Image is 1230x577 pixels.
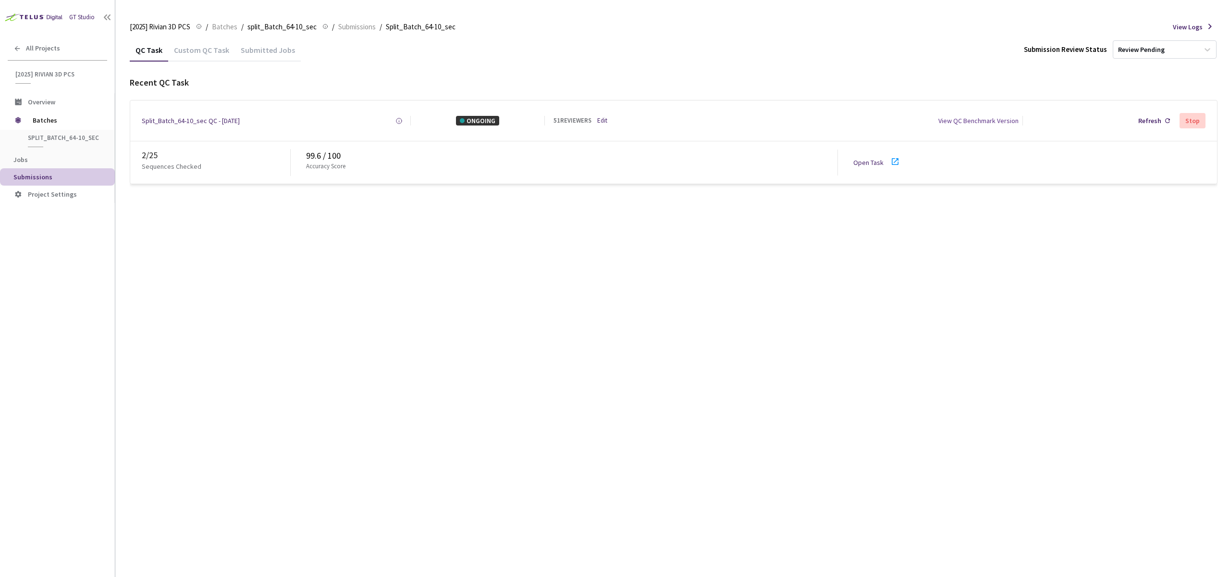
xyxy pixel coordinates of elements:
[69,13,95,22] div: GT Studio
[1024,44,1107,54] div: Submission Review Status
[1173,22,1203,32] span: View Logs
[1185,117,1200,125] div: Stop
[33,111,98,130] span: Batches
[386,21,455,33] span: Split_Batch_64-10_sec
[597,116,607,125] a: Edit
[142,149,290,162] div: 2 / 25
[206,21,208,33] li: /
[235,45,301,62] div: Submitted Jobs
[28,98,55,106] span: Overview
[142,162,201,171] p: Sequences Checked
[938,116,1019,125] div: View QC Benchmark Version
[247,21,317,33] span: split_Batch_64-10_sec
[130,76,1218,89] div: Recent QC Task
[130,21,190,33] span: [2025] Rivian 3D PCS
[306,162,345,171] p: Accuracy Score
[456,116,499,125] div: ONGOING
[241,21,244,33] li: /
[306,150,837,162] div: 99.6 / 100
[212,21,237,33] span: Batches
[1118,45,1165,54] div: Review Pending
[553,116,591,125] div: 51 REVIEWERS
[853,158,884,167] a: Open Task
[130,45,168,62] div: QC Task
[1138,116,1161,125] div: Refresh
[15,70,101,78] span: [2025] Rivian 3D PCS
[26,44,60,52] span: All Projects
[13,155,28,164] span: Jobs
[332,21,334,33] li: /
[380,21,382,33] li: /
[210,21,239,32] a: Batches
[142,116,240,125] a: Split_Batch_64-10_sec QC - [DATE]
[338,21,376,33] span: Submissions
[28,190,77,199] span: Project Settings
[168,45,235,62] div: Custom QC Task
[13,173,52,181] span: Submissions
[28,134,99,142] span: split_Batch_64-10_sec
[336,21,378,32] a: Submissions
